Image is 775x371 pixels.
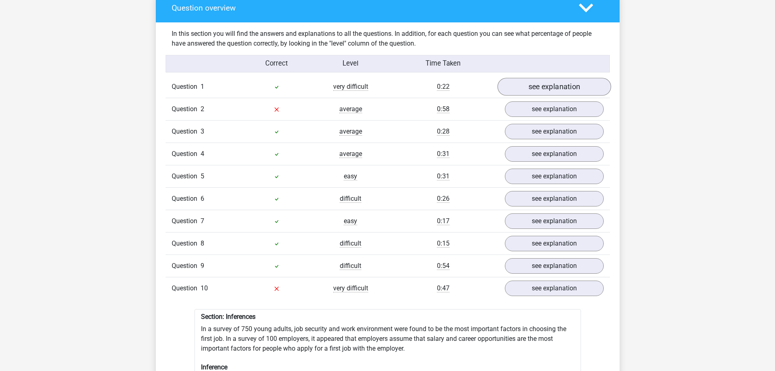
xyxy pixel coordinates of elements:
[437,127,450,136] span: 0:28
[339,127,362,136] span: average
[339,150,362,158] span: average
[201,172,204,180] span: 5
[333,284,368,292] span: very difficult
[201,239,204,247] span: 8
[201,127,204,135] span: 3
[172,261,201,271] span: Question
[505,124,604,139] a: see explanation
[344,217,357,225] span: easy
[505,281,604,296] a: see explanation
[339,105,362,113] span: average
[437,105,450,113] span: 0:58
[172,127,201,136] span: Question
[172,239,201,248] span: Question
[201,150,204,158] span: 4
[387,59,498,69] div: Time Taken
[340,239,361,248] span: difficult
[172,82,201,92] span: Question
[201,83,204,90] span: 1
[333,83,368,91] span: very difficult
[437,284,450,292] span: 0:47
[201,363,574,371] h6: Inference
[505,191,604,206] a: see explanation
[437,83,450,91] span: 0:22
[172,171,201,181] span: Question
[340,195,361,203] span: difficult
[505,213,604,229] a: see explanation
[172,216,201,226] span: Question
[172,283,201,293] span: Question
[437,195,450,203] span: 0:26
[172,194,201,204] span: Question
[314,59,388,69] div: Level
[505,258,604,274] a: see explanation
[201,217,204,225] span: 7
[340,262,361,270] span: difficult
[437,239,450,248] span: 0:15
[437,150,450,158] span: 0:31
[505,236,604,251] a: see explanation
[240,59,314,69] div: Correct
[201,195,204,202] span: 6
[437,172,450,180] span: 0:31
[497,78,611,96] a: see explanation
[344,172,357,180] span: easy
[505,169,604,184] a: see explanation
[505,101,604,117] a: see explanation
[172,104,201,114] span: Question
[437,262,450,270] span: 0:54
[437,217,450,225] span: 0:17
[172,3,567,13] h4: Question overview
[201,313,574,321] h6: Section: Inferences
[201,262,204,270] span: 9
[201,105,204,113] span: 2
[201,284,208,292] span: 10
[172,149,201,159] span: Question
[505,146,604,162] a: see explanation
[166,29,610,48] div: In this section you will find the answers and explanations to all the questions. In addition, for...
